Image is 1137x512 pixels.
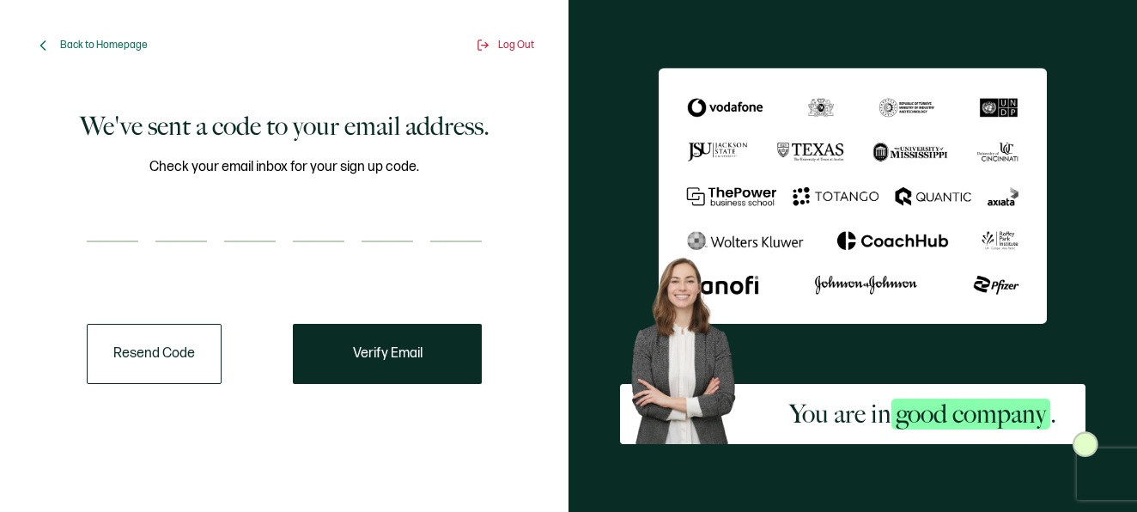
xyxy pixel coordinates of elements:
[620,248,760,444] img: Sertifier Signup - You are in <span class="strong-h">good company</span>. Hero
[498,39,534,52] span: Log Out
[1073,431,1098,457] img: Sertifier Signup
[80,109,489,143] h1: We've sent a code to your email address.
[659,68,1047,324] img: Sertifier We've sent a code to your email address.
[789,397,1056,431] h2: You are in .
[293,324,482,384] button: Verify Email
[891,399,1050,430] span: good company
[60,39,148,52] span: Back to Homepage
[353,347,423,361] span: Verify Email
[87,324,222,384] button: Resend Code
[149,156,419,178] span: Check your email inbox for your sign up code.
